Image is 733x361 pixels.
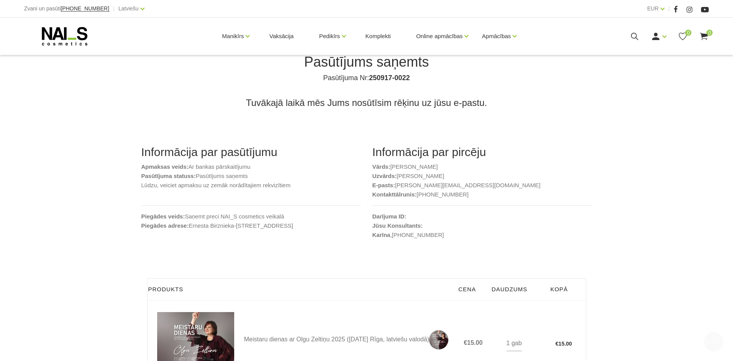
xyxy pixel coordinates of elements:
b: Apmaksas veids: [141,163,189,170]
span: € [555,341,559,347]
strong: Karīna [372,232,391,238]
span: €15.00 [464,339,486,346]
b: Piegādes adrese: [141,222,189,229]
b: Uzvārds: [372,173,397,179]
div: Ar bankas pārskaitījumu Pasūtījums saņemts Lūdzu, veiciet apmaksu uz zemāk norādītajiem rekvizīti... [136,145,367,255]
span: [PHONE_NUMBER] [61,5,109,12]
div: [PERSON_NAME] [PERSON_NAME] [PERSON_NAME][EMAIL_ADDRESS][DOMAIN_NAME] [PHONE_NUMBER] [367,145,598,255]
a: Meistaru dienas ar Olgu Zeltiņu 2025 ([DATE] Rīga, latviešu valodā) [244,330,453,349]
b: Kontakttālrunis: [372,191,417,198]
b: Pasūtījuma statuss: [141,173,196,179]
a: Pedikīrs [319,21,340,52]
div: 1 gab [507,336,522,351]
a: [PHONE_NUMBER] [392,230,444,240]
a: Manikīrs [222,21,244,52]
a: 0 [699,32,709,41]
h2: Informācija par pircēju [372,145,592,159]
a: Vaksācija [263,18,300,55]
a: 0 [678,32,688,41]
span: 0 [685,30,691,36]
p: , [372,230,592,240]
span: 0 [706,30,713,36]
th: Cena [454,279,486,301]
span: | [113,4,115,13]
h4: Pasūtījuma Nr: [147,73,586,82]
th: Produkts [147,279,454,301]
b: 250917-0022 [369,74,410,82]
b: E-pasts: [372,182,395,188]
a: Komplekti [359,18,397,55]
a: Online apmācības [416,21,463,52]
span: 15.00 [559,341,572,347]
th: Kopā [532,279,586,301]
h1: Pasūtījums saņemts [147,54,586,70]
div: Zvani un pasūti [24,4,109,13]
a: EUR [647,4,659,13]
b: Piegādes veids: [141,213,185,220]
b: Vārds: [372,163,391,170]
a: Apmācības [482,21,511,52]
th: Daudzums [486,279,533,301]
b: Darījuma ID: [372,213,406,220]
a: Latviešu [118,4,138,13]
h3: Tuvākajā laikā mēs Jums nosūtīsim rēķinu uz jūsu e-pastu. [141,97,592,109]
span: | [668,4,670,13]
b: Jūsu Konsultants: [372,222,423,229]
h2: Informācija par pasūtījumu [141,145,361,159]
a: [PHONE_NUMBER] [61,6,109,12]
